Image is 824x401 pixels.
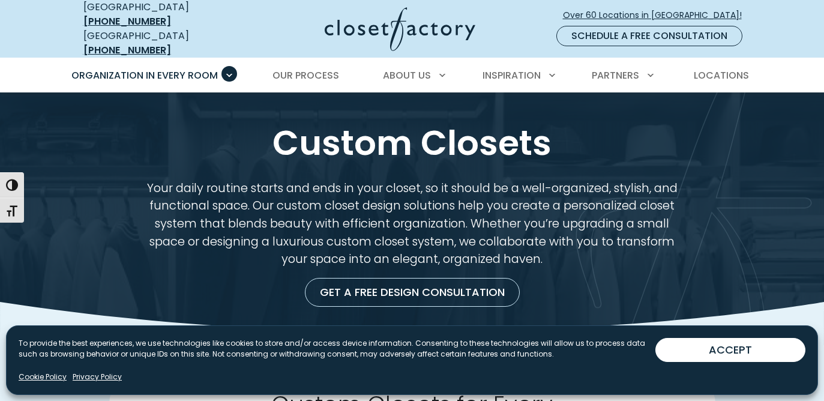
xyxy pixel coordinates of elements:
[83,14,171,28] a: [PHONE_NUMBER]
[71,68,218,82] span: Organization in Every Room
[305,278,520,307] a: Get a Free Design Consultation
[694,68,749,82] span: Locations
[272,68,339,82] span: Our Process
[83,29,230,58] div: [GEOGRAPHIC_DATA]
[83,43,171,57] a: [PHONE_NUMBER]
[592,68,639,82] span: Partners
[563,9,751,22] span: Over 60 Locations in [GEOGRAPHIC_DATA]!
[325,7,475,51] img: Closet Factory Logo
[383,68,431,82] span: About Us
[655,338,805,362] button: ACCEPT
[19,372,67,382] a: Cookie Policy
[137,179,687,268] p: Your daily routine starts and ends in your closet, so it should be a well-organized, stylish, and...
[73,372,122,382] a: Privacy Policy
[19,338,655,360] p: To provide the best experiences, we use technologies like cookies to store and/or access device i...
[562,5,752,26] a: Over 60 Locations in [GEOGRAPHIC_DATA]!
[556,26,742,46] a: Schedule a Free Consultation
[483,68,541,82] span: Inspiration
[63,59,762,92] nav: Primary Menu
[81,121,744,165] h1: Custom Closets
